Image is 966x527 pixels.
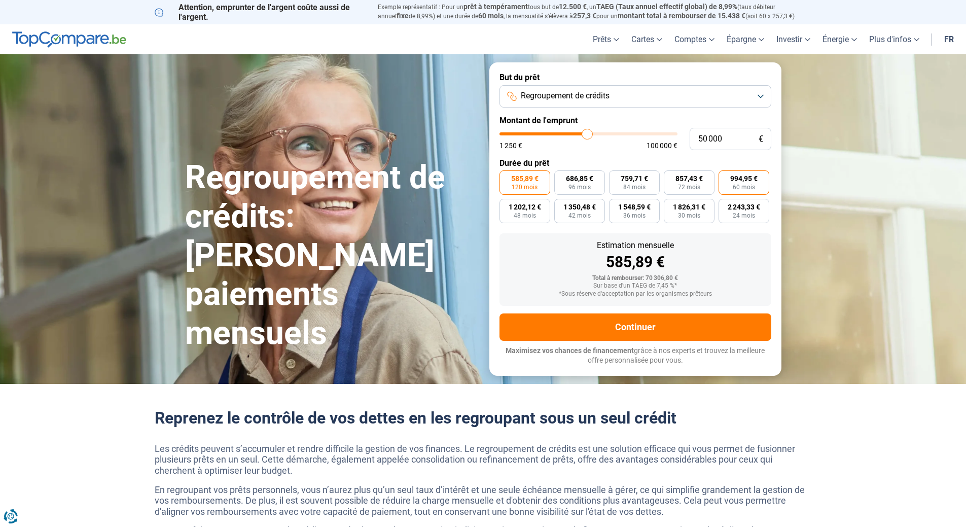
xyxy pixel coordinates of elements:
span: fixe [397,12,409,20]
span: 1 202,12 € [509,203,541,210]
span: 96 mois [568,184,591,190]
span: 759,71 € [621,175,648,182]
span: 72 mois [678,184,700,190]
span: montant total à rembourser de 15.438 € [618,12,745,20]
p: grâce à nos experts et trouvez la meilleure offre personnalisée pour vous. [499,346,771,366]
span: 1 826,31 € [673,203,705,210]
p: En regroupant vos prêts personnels, vous n’aurez plus qu’un seul taux d’intérêt et une seule éché... [155,484,812,517]
span: 686,85 € [566,175,593,182]
span: 24 mois [733,213,755,219]
label: But du prêt [499,73,771,82]
span: 42 mois [568,213,591,219]
span: 2 243,33 € [728,203,760,210]
div: *Sous réserve d'acceptation par les organismes prêteurs [508,291,763,298]
span: 60 mois [478,12,504,20]
div: Total à rembourser: 70 306,80 € [508,275,763,282]
button: Regroupement de crédits [499,85,771,108]
span: 60 mois [733,184,755,190]
div: Sur base d'un TAEG de 7,45 %* [508,283,763,290]
span: Maximisez vos chances de financement [506,346,634,355]
h1: Regroupement de crédits: [PERSON_NAME] paiements mensuels [185,158,477,353]
span: Regroupement de crédits [521,90,610,101]
div: 585,89 € [508,255,763,270]
a: Prêts [587,24,625,54]
span: 257,3 € [573,12,596,20]
span: 994,95 € [730,175,758,182]
div: Estimation mensuelle [508,241,763,250]
span: 1 548,59 € [618,203,651,210]
button: Continuer [499,313,771,341]
span: 12.500 € [559,3,587,11]
span: 30 mois [678,213,700,219]
a: Comptes [668,24,721,54]
span: 1 250 € [499,142,522,149]
a: Plus d'infos [863,24,925,54]
span: prêt à tempérament [463,3,528,11]
h2: Reprenez le contrôle de vos dettes en les regroupant sous un seul crédit [155,408,812,428]
a: fr [938,24,960,54]
a: Épargne [721,24,770,54]
span: 48 mois [514,213,536,219]
span: 36 mois [623,213,646,219]
span: 100 000 € [647,142,677,149]
a: Énergie [816,24,863,54]
p: Les crédits peuvent s’accumuler et rendre difficile la gestion de vos finances. Le regroupement d... [155,443,812,476]
a: Investir [770,24,816,54]
span: TAEG (Taux annuel effectif global) de 8,99% [596,3,737,11]
span: 1 350,48 € [563,203,596,210]
p: Exemple représentatif : Pour un tous but de , un (taux débiteur annuel de 8,99%) et une durée de ... [378,3,812,21]
span: € [759,135,763,144]
a: Cartes [625,24,668,54]
img: TopCompare [12,31,126,48]
span: 120 mois [512,184,538,190]
p: Attention, emprunter de l'argent coûte aussi de l'argent. [155,3,366,22]
label: Montant de l'emprunt [499,116,771,125]
span: 585,89 € [511,175,539,182]
label: Durée du prêt [499,158,771,168]
span: 857,43 € [675,175,703,182]
span: 84 mois [623,184,646,190]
